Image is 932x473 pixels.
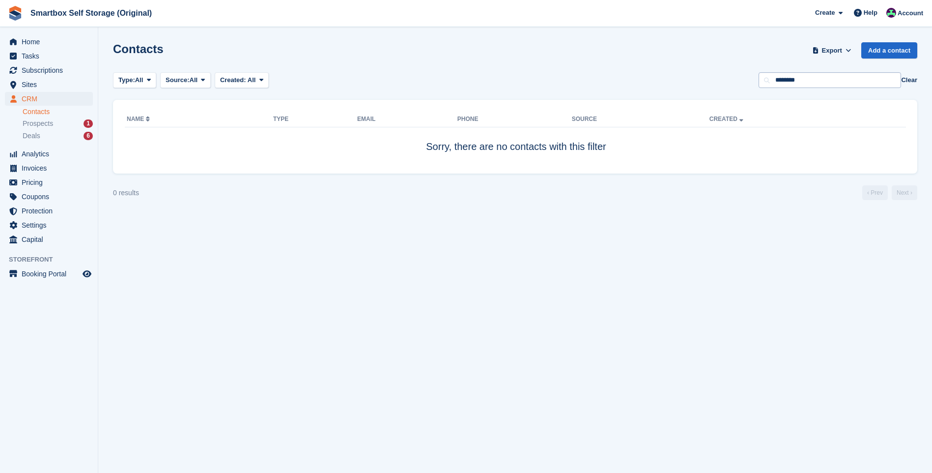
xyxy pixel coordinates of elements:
a: Next [892,185,917,200]
a: menu [5,233,93,246]
th: Email [357,112,457,127]
span: Type: [118,75,135,85]
span: Prospects [23,119,53,128]
span: Coupons [22,190,81,204]
a: Contacts [23,107,93,117]
a: menu [5,49,93,63]
a: menu [5,92,93,106]
a: menu [5,267,93,281]
nav: Page [860,185,919,200]
a: menu [5,204,93,218]
span: Source: [166,75,189,85]
span: Capital [22,233,81,246]
div: 1 [84,119,93,128]
th: Type [273,112,357,127]
span: Protection [22,204,81,218]
a: Name [127,116,152,122]
span: All [248,76,256,84]
span: Settings [22,218,81,232]
a: menu [5,176,93,189]
a: Add a contact [861,42,917,59]
a: Smartbox Self Storage (Original) [27,5,156,21]
span: Storefront [9,255,98,265]
span: Subscriptions [22,63,81,77]
h1: Contacts [113,42,164,56]
button: Created: All [215,72,269,89]
span: CRM [22,92,81,106]
button: Clear [901,75,917,85]
a: Previous [862,185,888,200]
img: Alex Selenitsas [886,8,896,18]
a: menu [5,35,93,49]
a: Prospects 1 [23,118,93,129]
a: menu [5,147,93,161]
span: Create [815,8,835,18]
button: Type: All [113,72,156,89]
a: menu [5,63,93,77]
a: Created [709,116,745,122]
a: Preview store [81,268,93,280]
span: Deals [23,131,40,141]
a: Deals 6 [23,131,93,141]
span: Created: [220,76,246,84]
span: Analytics [22,147,81,161]
span: Export [822,46,842,56]
button: Export [810,42,853,59]
div: 6 [84,132,93,140]
span: Home [22,35,81,49]
a: menu [5,78,93,91]
a: menu [5,190,93,204]
span: Sorry, there are no contacts with this filter [426,141,606,152]
th: Source [572,112,709,127]
span: Booking Portal [22,267,81,281]
a: menu [5,218,93,232]
div: 0 results [113,188,139,198]
span: Invoices [22,161,81,175]
span: All [190,75,198,85]
span: Tasks [22,49,81,63]
th: Phone [457,112,572,127]
span: Pricing [22,176,81,189]
img: stora-icon-8386f47178a22dfd0bd8f6a31ec36ba5ce8667c1dd55bd0f319d3a0aa187defe.svg [8,6,23,21]
span: Help [864,8,877,18]
span: Account [898,8,923,18]
span: All [135,75,143,85]
a: menu [5,161,93,175]
span: Sites [22,78,81,91]
button: Source: All [160,72,211,89]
